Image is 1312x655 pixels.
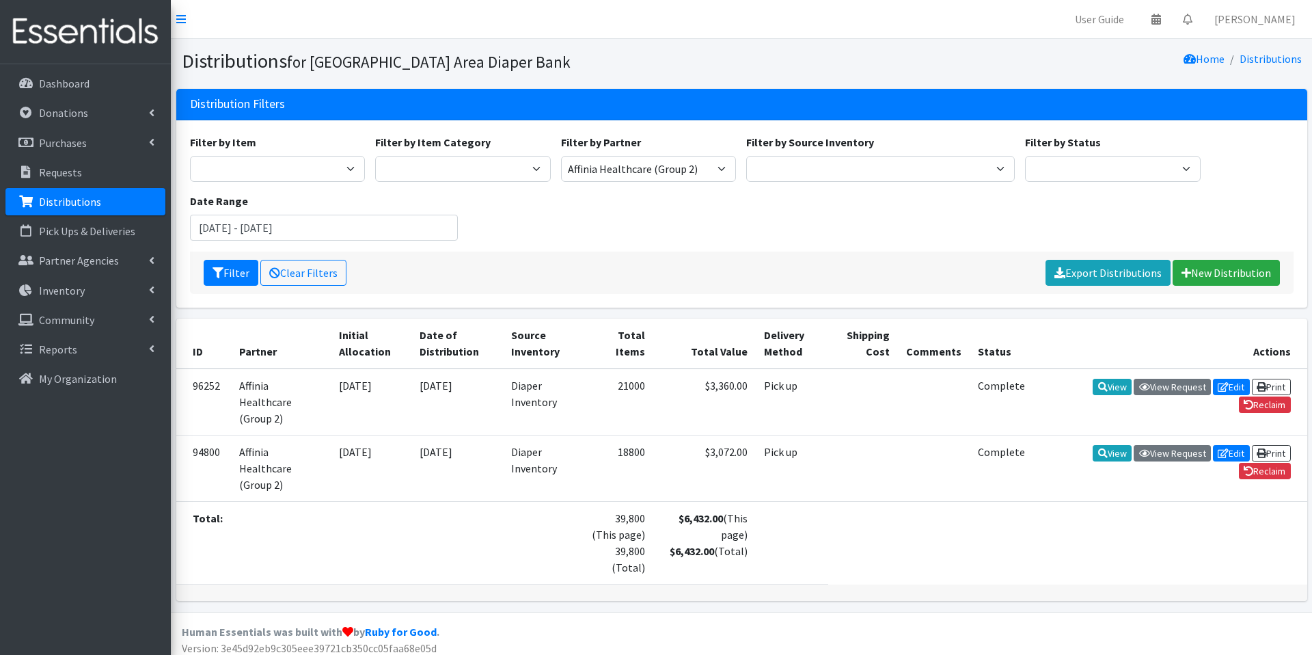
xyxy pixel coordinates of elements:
[176,435,231,501] td: 94800
[1045,260,1171,286] a: Export Distributions
[39,136,87,150] p: Purchases
[5,365,165,392] a: My Organization
[561,134,641,150] label: Filter by Partner
[1093,379,1132,395] a: View
[1184,52,1225,66] a: Home
[583,501,653,584] td: 39,800 (This page) 39,800 (Total)
[679,511,723,525] strong: $6,432.00
[190,97,285,111] h3: Distribution Filters
[287,52,571,72] small: for [GEOGRAPHIC_DATA] Area Diaper Bank
[1239,397,1291,413] a: Reclaim
[5,217,165,245] a: Pick Ups & Deliveries
[231,435,331,501] td: Affinia Healthcare (Group 2)
[190,134,256,150] label: Filter by Item
[39,254,119,267] p: Partner Agencies
[1203,5,1307,33] a: [PERSON_NAME]
[331,435,411,501] td: [DATE]
[176,369,231,436] td: 96252
[1213,379,1250,395] a: Edit
[1064,5,1135,33] a: User Guide
[670,544,714,558] strong: $6,432.00
[231,319,331,369] th: Partner
[190,215,459,241] input: January 1, 2011 - December 31, 2011
[1134,379,1211,395] a: View Request
[39,372,117,386] p: My Organization
[5,336,165,363] a: Reports
[182,49,737,73] h1: Distributions
[583,319,653,369] th: Total Items
[5,247,165,274] a: Partner Agencies
[898,319,970,369] th: Comments
[231,369,331,436] td: Affinia Healthcare (Group 2)
[39,106,88,120] p: Donations
[5,70,165,97] a: Dashboard
[583,435,653,501] td: 18800
[176,319,231,369] th: ID
[39,77,90,90] p: Dashboard
[1252,379,1291,395] a: Print
[365,625,437,639] a: Ruby for Good
[1213,445,1250,462] a: Edit
[970,319,1033,369] th: Status
[411,435,503,501] td: [DATE]
[1034,319,1307,369] th: Actions
[411,319,503,369] th: Date of Distribution
[5,159,165,186] a: Requests
[39,313,94,327] p: Community
[503,319,583,369] th: Source Inventory
[746,134,874,150] label: Filter by Source Inventory
[193,511,223,525] strong: Total:
[653,319,756,369] th: Total Value
[1240,52,1302,66] a: Distributions
[204,260,258,286] button: Filter
[1239,463,1291,479] a: Reclaim
[1173,260,1280,286] a: New Distribution
[5,188,165,215] a: Distributions
[5,277,165,304] a: Inventory
[39,195,101,209] p: Distributions
[1252,445,1291,462] a: Print
[970,369,1033,436] td: Complete
[190,193,248,209] label: Date Range
[583,369,653,436] td: 21000
[653,435,756,501] td: $3,072.00
[1093,445,1132,462] a: View
[260,260,346,286] a: Clear Filters
[375,134,491,150] label: Filter by Item Category
[5,99,165,126] a: Donations
[653,501,756,584] td: (This page) (Total)
[503,369,583,436] td: Diaper Inventory
[39,165,82,179] p: Requests
[828,319,898,369] th: Shipping Cost
[39,343,77,356] p: Reports
[1134,445,1211,462] a: View Request
[39,284,85,297] p: Inventory
[756,319,829,369] th: Delivery Method
[5,306,165,334] a: Community
[411,369,503,436] td: [DATE]
[970,435,1033,501] td: Complete
[182,625,439,639] strong: Human Essentials was built with by .
[5,129,165,157] a: Purchases
[756,369,829,436] td: Pick up
[503,435,583,501] td: Diaper Inventory
[653,369,756,436] td: $3,360.00
[5,9,165,55] img: HumanEssentials
[39,224,135,238] p: Pick Ups & Deliveries
[331,369,411,436] td: [DATE]
[756,435,829,501] td: Pick up
[1025,134,1101,150] label: Filter by Status
[182,641,437,655] span: Version: 3e45d92eb9c305eee39721cb350cc05faa68e05d
[331,319,411,369] th: Initial Allocation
